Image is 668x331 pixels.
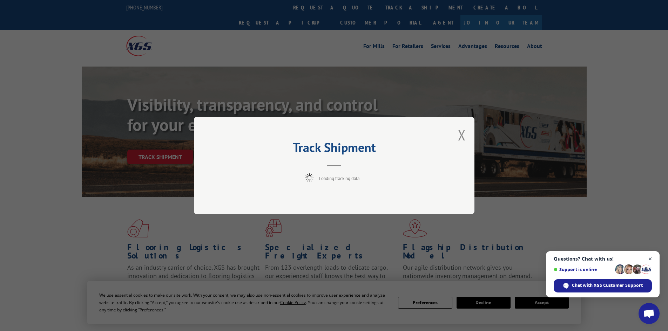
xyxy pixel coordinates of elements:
[572,282,643,289] span: Chat with XGS Customer Support
[319,175,363,181] span: Loading tracking data...
[458,126,466,144] button: Close modal
[639,303,660,324] a: Open chat
[554,279,652,292] span: Chat with XGS Customer Support
[305,173,314,182] img: xgs-loading
[554,267,613,272] span: Support is online
[554,256,652,262] span: Questions? Chat with us!
[229,143,439,156] h2: Track Shipment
